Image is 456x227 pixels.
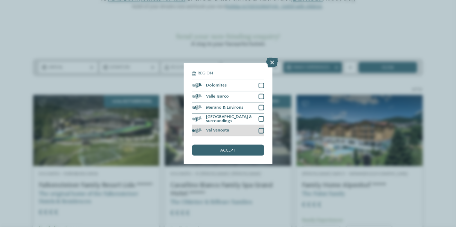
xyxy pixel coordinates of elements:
span: Region [198,71,213,76]
span: accept [221,148,236,153]
span: Merano & Environs [206,106,243,110]
span: [GEOGRAPHIC_DATA] & surroundings [206,115,254,124]
span: Dolomites [206,83,227,88]
span: Valle Isarco [206,94,229,99]
span: Val Venosta [206,128,229,133]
